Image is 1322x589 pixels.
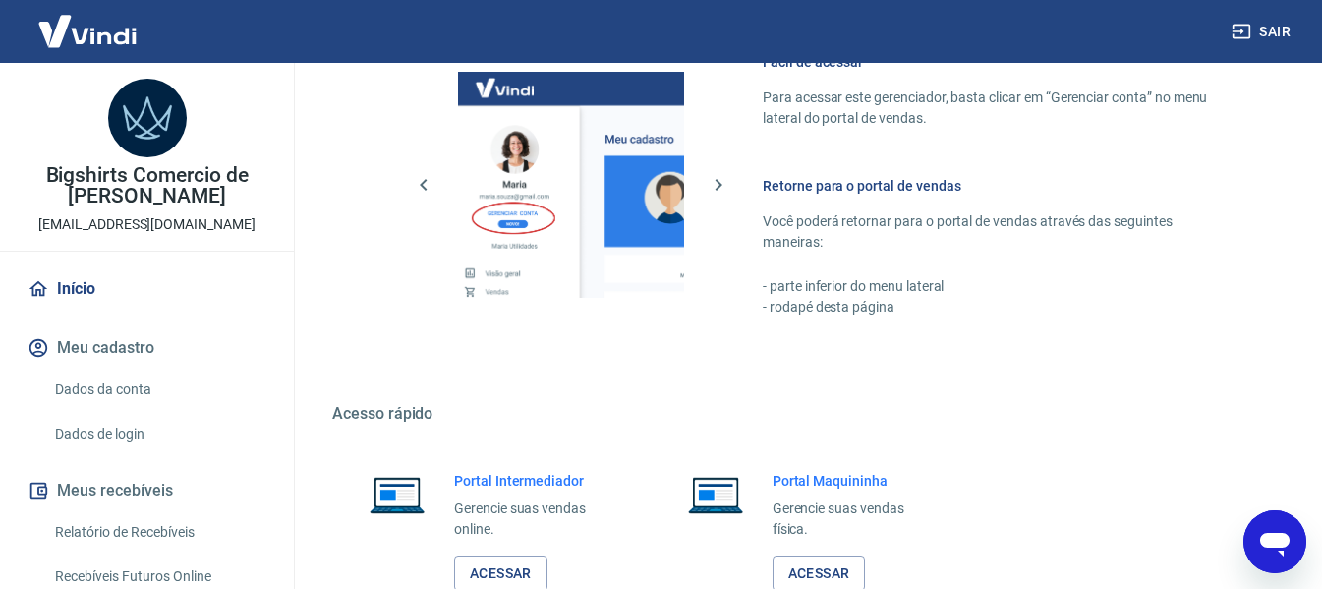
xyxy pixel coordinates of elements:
a: Relatório de Recebíveis [47,512,270,553]
h6: Portal Intermediador [454,471,615,491]
h6: Portal Maquininha [773,471,934,491]
img: e9ef546b-6eb1-4b4b-88a8-6991b92dc6ec.jpeg [108,79,187,157]
p: Gerencie suas vendas online. [454,499,615,540]
p: Você poderá retornar para o portal de vendas através das seguintes maneiras: [763,211,1228,253]
h6: Retorne para o portal de vendas [763,176,1228,196]
h5: Acesso rápido [332,404,1275,424]
p: Gerencie suas vendas física. [773,499,934,540]
p: [EMAIL_ADDRESS][DOMAIN_NAME] [38,214,256,235]
p: - parte inferior do menu lateral [763,276,1228,297]
img: Imagem de um notebook aberto [674,471,757,518]
button: Sair [1228,14,1298,50]
p: - rodapé desta página [763,297,1228,318]
p: Bigshirts Comercio de [PERSON_NAME] [16,165,278,206]
button: Meus recebíveis [24,469,270,512]
img: Vindi [24,1,151,61]
a: Dados de login [47,414,270,454]
p: Para acessar este gerenciador, basta clicar em “Gerenciar conta” no menu lateral do portal de ven... [763,88,1228,129]
img: Imagem de um notebook aberto [356,471,438,518]
a: Início [24,267,270,311]
a: Dados da conta [47,370,270,410]
img: Imagem da dashboard mostrando o botão de gerenciar conta na sidebar no lado esquerdo [458,72,684,298]
button: Meu cadastro [24,326,270,370]
iframe: Botão para abrir a janela de mensagens, conversa em andamento [1243,510,1306,573]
